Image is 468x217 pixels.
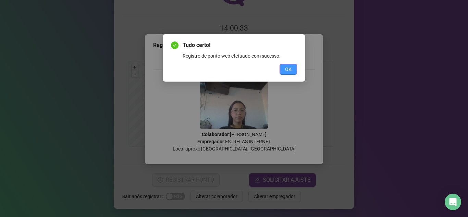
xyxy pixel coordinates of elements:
div: Registro de ponto web efetuado com sucesso. [183,52,297,60]
span: check-circle [171,41,178,49]
span: OK [285,65,292,73]
button: OK [280,64,297,75]
div: Open Intercom Messenger [445,194,461,210]
span: Tudo certo! [183,41,297,49]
